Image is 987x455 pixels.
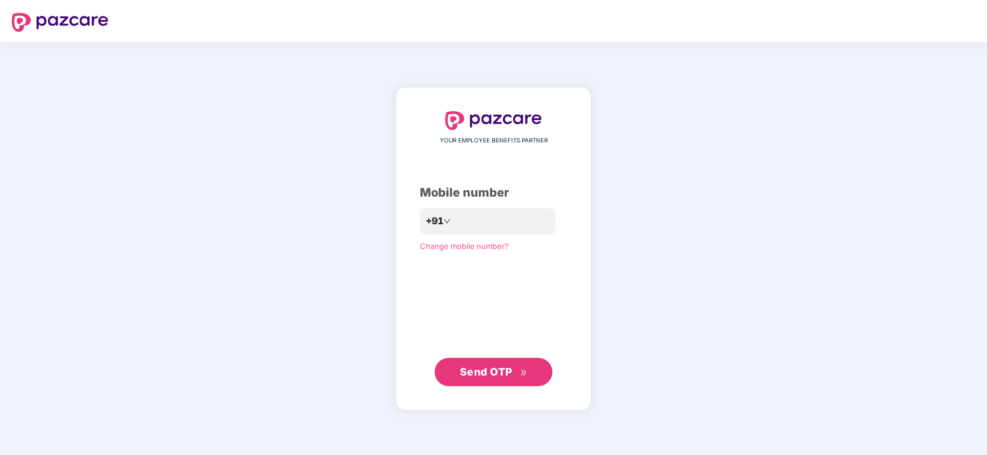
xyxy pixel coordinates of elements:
span: double-right [520,369,528,377]
img: logo [12,13,108,32]
a: Change mobile number? [420,241,509,251]
span: +91 [426,214,443,228]
span: down [443,218,451,225]
span: Send OTP [460,366,512,378]
span: YOUR EMPLOYEE BENEFITS PARTNER [440,136,548,145]
img: logo [445,111,542,130]
button: Send OTPdouble-right [435,358,552,386]
div: Mobile number [420,184,567,202]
